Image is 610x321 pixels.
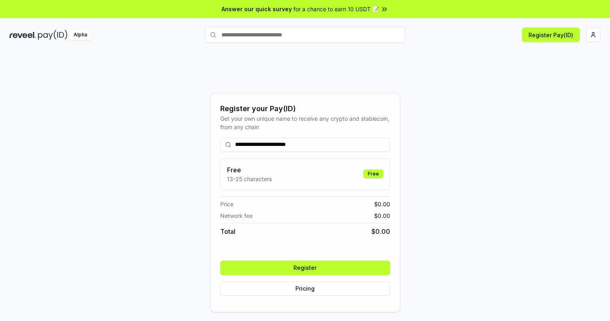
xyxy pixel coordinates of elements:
[220,114,390,131] div: Get your own unique name to receive any crypto and stablecoin, from any chain
[227,175,272,183] p: 13-25 characters
[227,165,272,175] h3: Free
[38,30,68,40] img: pay_id
[221,5,292,13] span: Answer our quick survey
[220,103,390,114] div: Register your Pay(ID)
[220,227,235,236] span: Total
[10,30,36,40] img: reveel_dark
[374,200,390,208] span: $ 0.00
[371,227,390,236] span: $ 0.00
[220,200,233,208] span: Price
[220,281,390,296] button: Pricing
[69,30,92,40] div: Alpha
[220,261,390,275] button: Register
[522,28,580,42] button: Register Pay(ID)
[374,211,390,220] span: $ 0.00
[293,5,379,13] span: for a chance to earn 10 USDT 📝
[363,169,383,178] div: Free
[220,211,253,220] span: Network fee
